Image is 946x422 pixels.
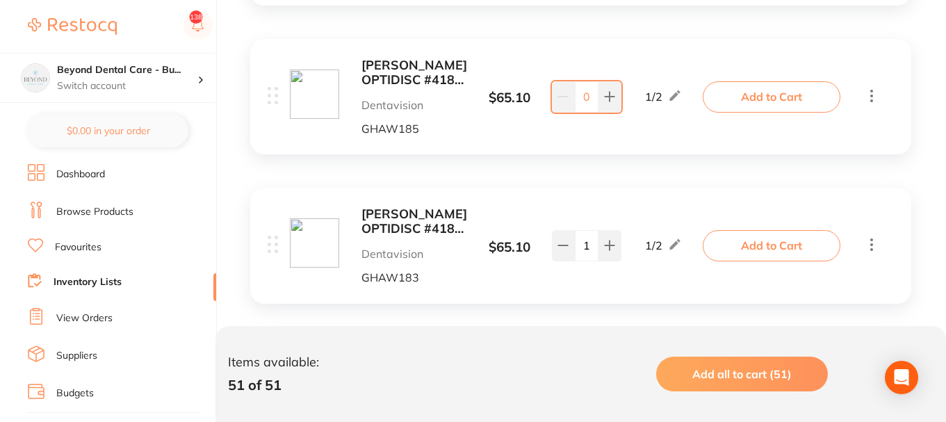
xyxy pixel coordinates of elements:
[56,387,94,400] a: Budgets
[885,361,918,394] div: Open Intercom Messenger
[28,10,117,42] a: Restocq Logo
[54,275,122,289] a: Inventory Lists
[361,271,467,284] p: GHAW183
[290,70,339,119] img: favourites
[28,114,188,147] button: $0.00 in your order
[228,355,319,370] p: Items available:
[692,367,792,381] span: Add all to cart (51)
[57,79,197,93] p: Switch account
[56,311,113,325] a: View Orders
[645,88,682,105] div: 1 / 2
[22,64,49,92] img: Beyond Dental Care - Burpengary
[56,349,97,363] a: Suppliers
[645,237,682,254] div: 1 / 2
[466,90,553,106] div: $ 65.10
[28,18,117,35] img: Restocq Logo
[228,377,319,393] p: 51 of 51
[361,207,467,236] button: [PERSON_NAME] OPTIDISC #4183 EXTRA FINE YELLOW 9.6MM (100)
[56,205,133,219] a: Browse Products
[250,39,911,154] div: [PERSON_NAME] OPTIDISC #4185 FINE ORANGE 12.6MM (100) Dentavision GHAW185 $65.10 1/2Add to Cart
[56,168,105,181] a: Dashboard
[361,122,467,135] p: GHAW185
[55,241,101,254] a: Favourites
[361,58,467,87] button: [PERSON_NAME] OPTIDISC #4185 FINE ORANGE 12.6MM (100)
[57,63,197,77] h4: Beyond Dental Care - Burpengary
[250,188,911,303] div: [PERSON_NAME] OPTIDISC #4183 EXTRA FINE YELLOW 9.6MM (100) Dentavision GHAW183 $65.10 1/2Add to Cart
[703,81,840,112] button: Add to Cart
[656,357,828,391] button: Add all to cart (51)
[361,99,467,111] p: Dentavision
[290,218,339,268] img: favourites
[703,230,840,261] button: Add to Cart
[361,247,467,260] p: Dentavision
[466,240,553,255] div: $ 65.10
